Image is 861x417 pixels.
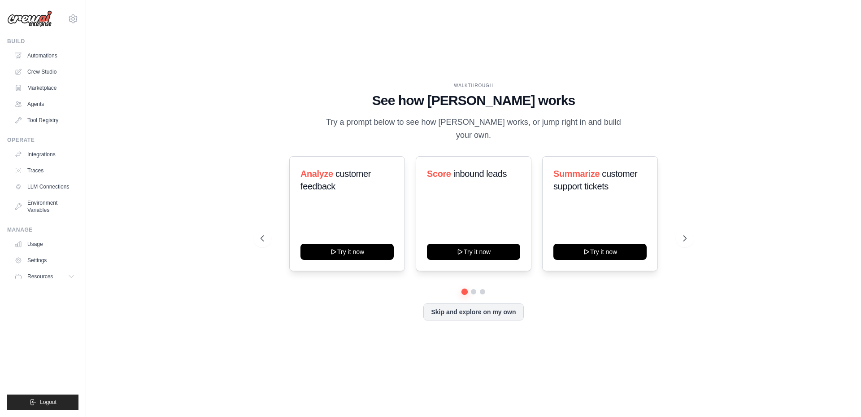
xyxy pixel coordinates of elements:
a: Marketplace [11,81,78,95]
button: Try it now [553,244,647,260]
a: Integrations [11,147,78,162]
button: Skip and explore on my own [423,303,523,320]
span: Analyze [300,169,333,179]
div: Manage [7,226,78,233]
a: Crew Studio [11,65,78,79]
span: Logout [40,399,57,406]
button: Logout [7,395,78,410]
span: Summarize [553,169,600,179]
a: Agents [11,97,78,111]
button: Try it now [300,244,394,260]
a: LLM Connections [11,180,78,194]
a: Automations [11,48,78,63]
span: customer feedback [300,169,371,191]
a: Usage [11,237,78,251]
div: Build [7,38,78,45]
button: Resources [11,269,78,284]
div: Operate [7,136,78,144]
a: Traces [11,163,78,178]
a: Tool Registry [11,113,78,127]
a: Settings [11,253,78,268]
button: Try it now [427,244,520,260]
div: WALKTHROUGH [261,82,687,89]
h1: See how [PERSON_NAME] works [261,92,687,109]
img: Logo [7,10,52,27]
a: Environment Variables [11,196,78,217]
span: Score [427,169,451,179]
p: Try a prompt below to see how [PERSON_NAME] works, or jump right in and build your own. [323,116,624,142]
span: inbound leads [453,169,507,179]
span: Resources [27,273,53,280]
